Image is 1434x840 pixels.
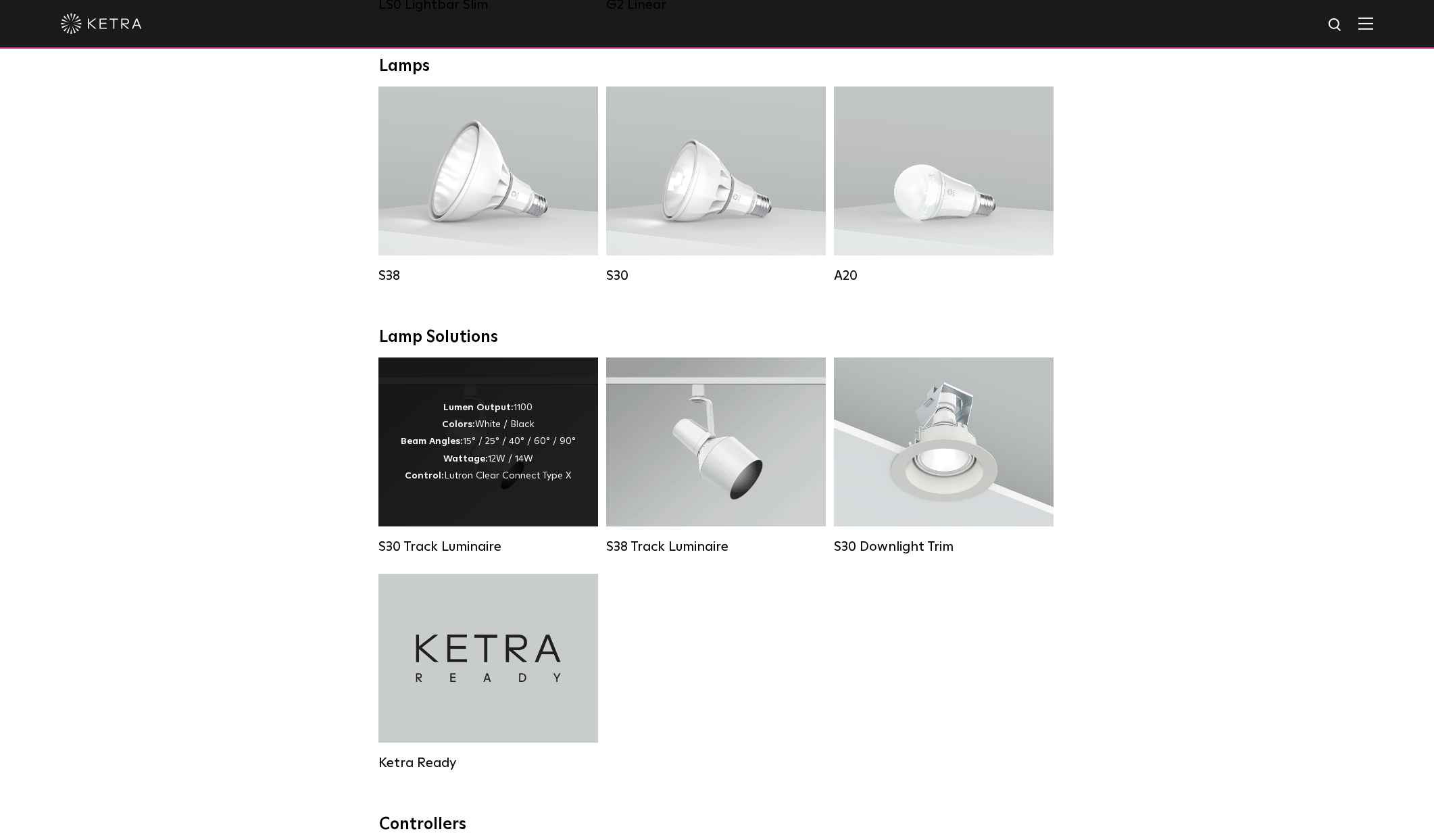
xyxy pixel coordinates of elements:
[443,454,488,464] strong: Wattage:
[442,420,475,429] strong: Colors:
[444,471,571,480] span: Lutron Clear Connect Type X
[378,539,598,555] div: S30 Track Luminaire
[378,574,598,770] a: Ketra Ready Ketra Ready
[401,437,463,446] strong: Beam Angles:
[834,87,1054,282] a: A20 Lumen Output:600 / 800Colors:White / BlackBase Type:E26 Edison Base / GU24Beam Angles:Omni-Di...
[606,268,826,284] div: S30
[379,815,1055,835] div: Controllers
[378,357,598,553] a: S30 Track Luminaire Lumen Output:1100Colors:White / BlackBeam Angles:15° / 25° / 40° / 60° / 90°W...
[379,57,1055,76] div: Lamps
[379,328,1055,347] div: Lamp Solutions
[834,539,1054,555] div: S30 Downlight Trim
[1358,17,1373,30] img: Hamburger%20Nav.svg
[405,471,444,480] strong: Control:
[834,268,1054,284] div: A20
[61,14,142,34] img: ketra-logo-2019-white
[1327,17,1344,34] img: search icon
[443,403,514,412] strong: Lumen Output:
[606,539,826,555] div: S38 Track Luminaire
[378,755,598,771] div: Ketra Ready
[401,399,576,485] div: 1100 White / Black 15° / 25° / 40° / 60° / 90° 12W / 14W
[378,87,598,282] a: S38 Lumen Output:1100Colors:White / BlackBase Type:E26 Edison Base / GU24Beam Angles:10° / 25° / ...
[834,357,1054,553] a: S30 Downlight Trim S30 Downlight Trim
[378,268,598,284] div: S38
[606,87,826,282] a: S30 Lumen Output:1100Colors:White / BlackBase Type:E26 Edison Base / GU24Beam Angles:15° / 25° / ...
[606,357,826,553] a: S38 Track Luminaire Lumen Output:1100Colors:White / BlackBeam Angles:10° / 25° / 40° / 60°Wattage...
